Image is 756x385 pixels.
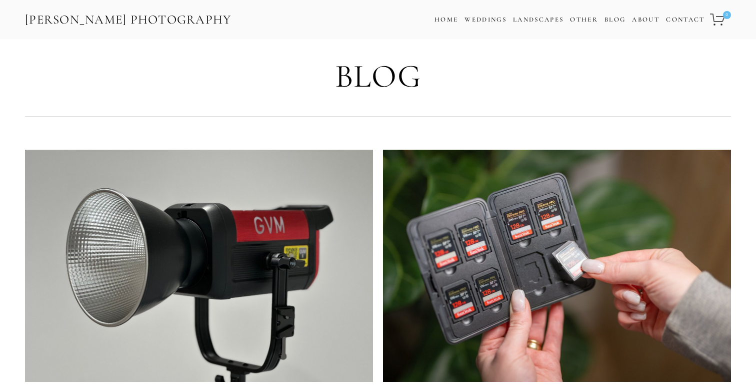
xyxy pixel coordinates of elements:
h1: Blog [25,59,731,95]
a: About [632,13,659,27]
a: [PERSON_NAME] Photography [24,9,232,31]
a: Landscapes [513,16,563,24]
a: Other [570,16,598,24]
a: Blog [604,13,625,27]
a: Weddings [464,16,506,24]
a: Contact [666,13,704,27]
span: 0 [723,11,731,19]
a: Home [434,13,458,27]
img: The 9 Best Ways to Avoid Memory Card Corruption [371,150,742,382]
a: 0 items in cart [708,8,732,32]
img: GVM PRO SD300C LED Monolight Review [25,150,373,382]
